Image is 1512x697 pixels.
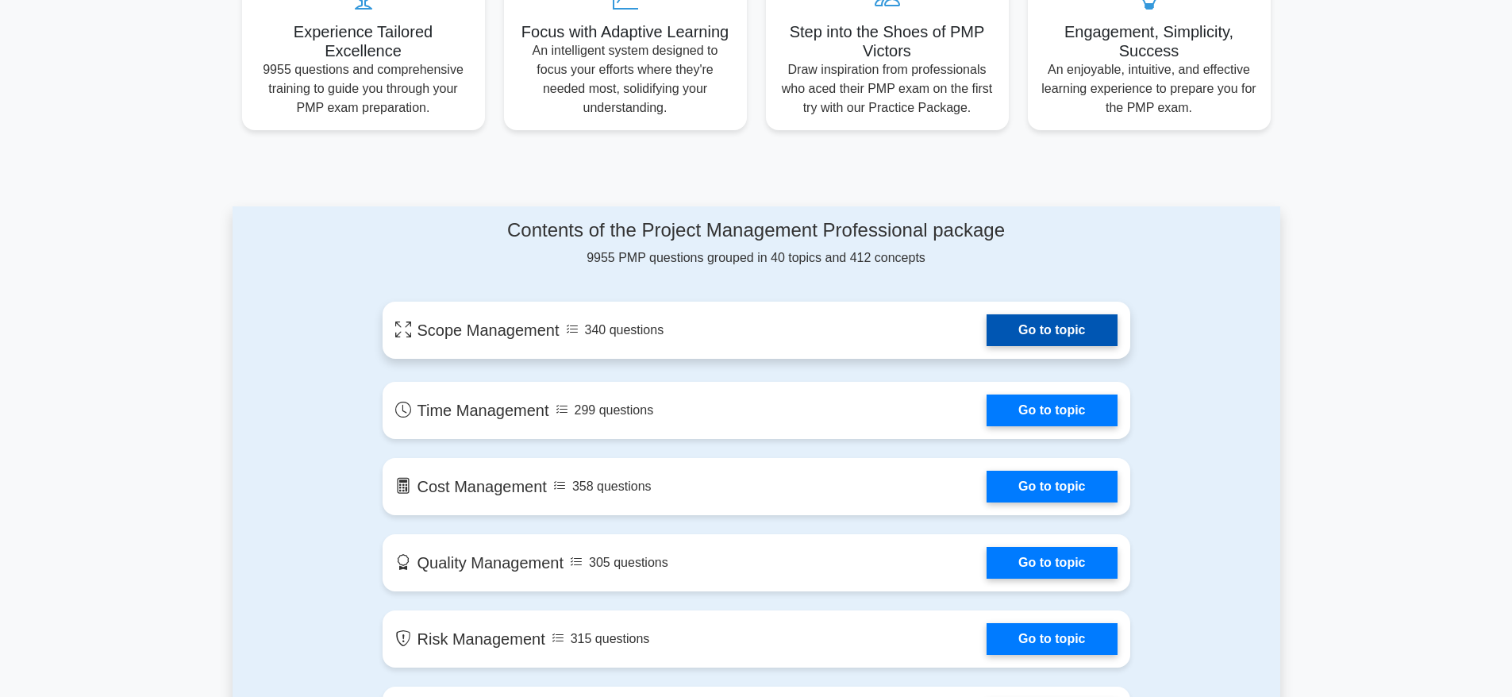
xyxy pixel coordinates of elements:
h5: Engagement, Simplicity, Success [1041,22,1258,60]
p: An enjoyable, intuitive, and effective learning experience to prepare you for the PMP exam. [1041,60,1258,117]
h4: Contents of the Project Management Professional package [383,219,1130,242]
a: Go to topic [987,623,1117,655]
h5: Experience Tailored Excellence [255,22,472,60]
a: Go to topic [987,547,1117,579]
p: An intelligent system designed to focus your efforts where they're needed most, solidifying your ... [517,41,734,117]
p: 9955 questions and comprehensive training to guide you through your PMP exam preparation. [255,60,472,117]
a: Go to topic [987,314,1117,346]
div: 9955 PMP questions grouped in 40 topics and 412 concepts [383,219,1130,268]
p: Draw inspiration from professionals who aced their PMP exam on the first try with our Practice Pa... [779,60,996,117]
a: Go to topic [987,471,1117,503]
h5: Focus with Adaptive Learning [517,22,734,41]
a: Go to topic [987,395,1117,426]
h5: Step into the Shoes of PMP Victors [779,22,996,60]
